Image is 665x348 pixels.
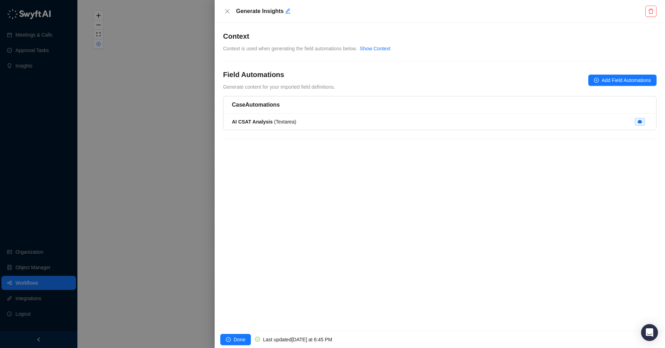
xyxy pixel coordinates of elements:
span: check-circle [226,337,231,342]
span: check-circle [255,337,260,342]
span: Generate content for your imported field definitions. [223,84,335,90]
span: Last updated [DATE] at 6:45 PM [263,337,332,342]
button: Done [220,334,251,345]
button: Close [223,7,232,15]
span: edit [285,8,291,14]
span: Add Field Automations [602,76,651,84]
span: Context is used when generating the field automations below. [223,46,357,51]
span: Done [234,336,245,343]
span: delete [648,8,654,14]
span: plus-circle [594,78,599,83]
div: Open Intercom Messenger [641,324,658,341]
h5: Case Automations [232,101,648,109]
a: Show Context [360,46,391,51]
button: Edit [285,7,291,15]
span: ( Textarea ) [232,119,296,125]
h4: Field Automations [223,70,335,80]
span: close [224,8,230,14]
button: Add Field Automations [588,75,657,86]
h4: Context [223,31,657,41]
h5: Generate Insights [236,7,644,15]
strong: AI CSAT Analysis [232,119,273,125]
